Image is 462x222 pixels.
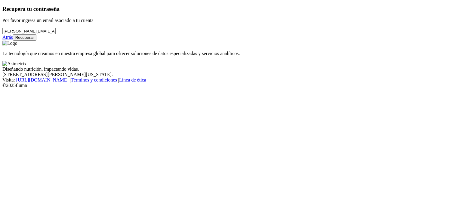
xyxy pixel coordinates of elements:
img: Asimetrix [2,61,26,66]
a: Términos y condiciones [71,77,117,82]
a: Atrás [2,35,13,40]
div: [STREET_ADDRESS][PERSON_NAME][US_STATE]. [2,72,460,77]
div: Visita : | | [2,77,460,83]
a: Línea de ética [119,77,146,82]
img: Logo [2,41,17,46]
p: La tecnología que creamos en nuestra empresa global para ofrecer soluciones de datos especializad... [2,51,460,56]
a: [URL][DOMAIN_NAME] [16,77,69,82]
div: Diseñando nutrición, impactando vidas. [2,66,460,72]
button: Recuperar [13,34,36,41]
p: Por favor ingresa un email asociado a tu cuenta [2,18,460,23]
div: © 2025 Iluma [2,83,460,88]
h3: Recupera tu contraseña [2,6,460,12]
input: Tu correo [2,28,56,34]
